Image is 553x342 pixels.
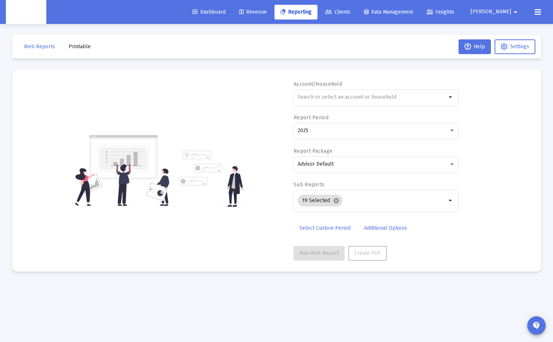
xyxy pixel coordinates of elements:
button: Help [459,39,491,54]
span: Settings [510,43,529,50]
span: Printable [69,43,91,50]
span: Data Management [364,9,413,15]
button: Web Reports [18,39,61,54]
a: Dashboard [187,5,231,20]
mat-chip-list: Selection [298,193,446,208]
span: 2025 [298,127,308,134]
span: Clients [325,9,351,15]
span: Reporting [280,9,312,15]
img: reporting [73,134,175,207]
span: Additional Options [364,225,407,231]
img: Dashboard [11,5,41,20]
span: Revenue [239,9,267,15]
label: Sub Reports [294,181,324,188]
span: Dashboard [193,9,226,15]
a: Insights [421,5,460,20]
mat-icon: arrow_drop_down [511,5,520,20]
a: Data Management [358,5,419,20]
button: Run Web Report [294,246,345,261]
img: reporting-alt [179,151,243,207]
span: Insights [427,9,454,15]
span: Web Reports [24,43,55,50]
button: [PERSON_NAME] [462,4,529,19]
label: Account/Household [294,81,342,87]
span: Create PDF [355,250,381,256]
span: [PERSON_NAME] [471,9,511,15]
button: Printable [63,39,97,54]
input: Search or select an account or household [298,94,446,100]
label: Report Package [294,148,333,154]
a: Reporting [274,5,317,20]
mat-icon: arrow_drop_down [446,93,455,102]
label: Report Period [294,114,328,121]
a: Clients [319,5,356,20]
span: Select Custom Period [299,225,351,231]
button: Settings [495,39,535,54]
mat-icon: contact_support [532,321,541,330]
mat-icon: arrow_drop_down [446,196,455,205]
button: Create PDF [348,246,387,261]
a: Revenue [233,5,273,20]
mat-chip: 19 Selected [298,195,342,207]
span: Run Web Report [299,250,339,256]
mat-icon: cancel [333,197,340,204]
span: Help [464,43,485,50]
span: Advisor Default [298,161,334,167]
